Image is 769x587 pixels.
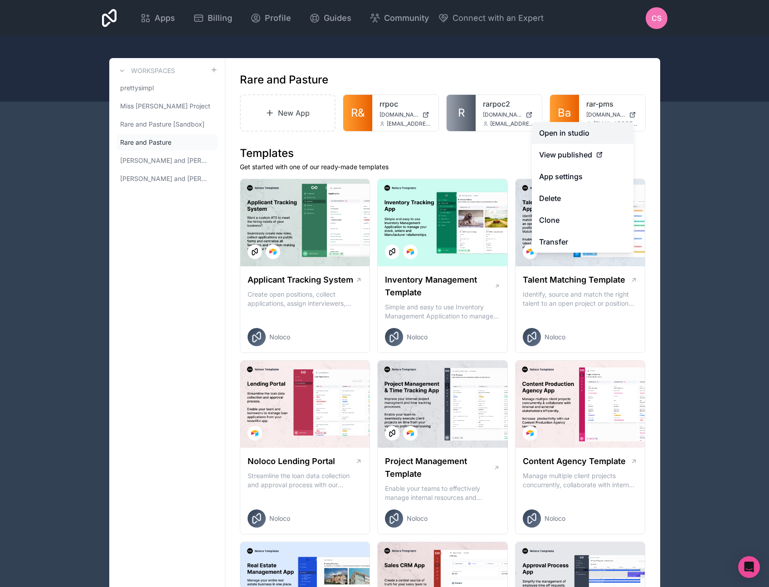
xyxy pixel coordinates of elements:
a: Rare and Pasture [Sandbox] [117,116,218,132]
a: App settings [532,166,633,187]
h1: Project Management Template [385,455,493,480]
a: View published [532,144,633,166]
a: Profile [243,8,298,28]
h1: Templates [240,146,646,161]
span: Apps [155,12,175,24]
a: rar-pms [586,98,638,109]
h3: Workspaces [131,66,175,75]
span: Community [384,12,429,24]
a: R& [343,95,372,131]
a: [DOMAIN_NAME] [380,111,431,118]
img: Airtable Logo [269,248,277,255]
a: Transfer [532,231,633,253]
a: Billing [186,8,239,28]
p: Enable your teams to effectively manage internal resources and execute client projects on time. [385,484,500,502]
a: Apps [133,8,182,28]
p: Identify, source and match the right talent to an open project or position with our Talent Matchi... [523,290,638,308]
span: Noloco [545,514,565,523]
span: [EMAIL_ADDRESS][DOMAIN_NAME] [594,120,638,127]
img: Airtable Logo [407,248,414,255]
h1: Rare and Pasture [240,73,328,87]
span: Noloco [269,514,290,523]
a: Guides [302,8,359,28]
span: Noloco [407,333,428,342]
span: Noloco [269,333,290,342]
span: Connect with an Expert [453,12,544,24]
a: New App [240,94,336,132]
span: Miss [PERSON_NAME] Project [120,102,210,111]
p: Manage multiple client projects concurrently, collaborate with internal and external stakeholders... [523,471,638,489]
p: Create open positions, collect applications, assign interviewers, centralise candidate feedback a... [248,290,363,308]
span: [PERSON_NAME] and [PERSON_NAME] [120,174,210,183]
a: Open in studio [532,122,633,144]
a: Miss [PERSON_NAME] Project [117,98,218,114]
button: Delete [532,187,633,209]
a: prettysimpl [117,80,218,96]
span: Rare and Pasture [Sandbox] [120,120,204,129]
a: Workspaces [117,65,175,76]
a: Clone [532,209,633,231]
span: Noloco [407,514,428,523]
a: rrpoc [380,98,431,109]
p: Simple and easy to use Inventory Management Application to manage your stock, orders and Manufact... [385,303,500,321]
h1: Inventory Management Template [385,274,494,299]
img: Airtable Logo [251,430,258,437]
span: R& [351,106,365,120]
span: Profile [265,12,291,24]
span: Rare and Pasture [120,138,171,147]
h1: Talent Matching Template [523,274,625,286]
span: [EMAIL_ADDRESS][DOMAIN_NAME] [490,120,535,127]
button: Connect with an Expert [438,12,544,24]
h1: Content Agency Template [523,455,626,468]
a: Ba [550,95,579,131]
span: Guides [324,12,351,24]
a: Rare and Pasture [117,134,218,151]
span: [EMAIL_ADDRESS][DOMAIN_NAME] [387,120,431,127]
p: Streamline the loan data collection and approval process with our Lending Portal template. [248,471,363,489]
img: Airtable Logo [526,430,534,437]
a: rarpoc2 [483,98,535,109]
span: View published [539,149,592,160]
div: Open Intercom Messenger [738,556,760,578]
span: [DOMAIN_NAME] [380,111,419,118]
span: CS [652,13,662,24]
a: [PERSON_NAME] and [PERSON_NAME] [117,171,218,187]
h1: Noloco Lending Portal [248,455,335,468]
span: prettysimpl [120,83,154,93]
span: [DOMAIN_NAME] [586,111,625,118]
a: R [447,95,476,131]
a: [DOMAIN_NAME] [483,111,535,118]
a: [PERSON_NAME] and [PERSON_NAME] [DEPRECATED] [117,152,218,169]
img: Airtable Logo [526,248,534,255]
span: Ba [558,106,571,120]
span: [DOMAIN_NAME] [483,111,522,118]
p: Get started with one of our ready-made templates [240,162,646,171]
img: Airtable Logo [407,430,414,437]
span: Noloco [545,333,565,342]
a: Community [362,8,436,28]
a: [DOMAIN_NAME] [586,111,638,118]
h1: Applicant Tracking System [248,274,353,286]
span: [PERSON_NAME] and [PERSON_NAME] [DEPRECATED] [120,156,210,165]
span: Billing [208,12,232,24]
span: R [458,106,465,120]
